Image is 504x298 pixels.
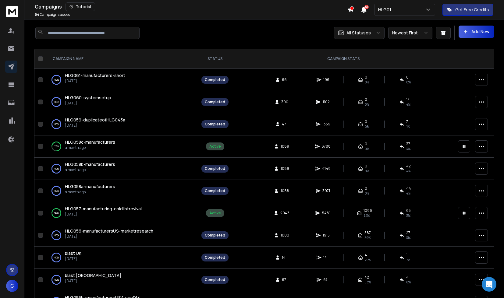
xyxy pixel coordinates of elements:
p: 100 % [54,121,59,127]
div: Completed [205,255,225,260]
a: blast [GEOGRAPHIC_DATA] [65,272,121,279]
div: Completed [205,100,225,104]
span: 42 [364,275,369,280]
span: HLG060-systemsetup [65,95,111,100]
p: [DATE] [65,234,153,239]
p: 100 % [54,188,59,194]
span: 7 % [406,258,410,262]
div: Completed [205,77,225,82]
span: 390 [281,100,288,104]
p: 100 % [54,277,59,283]
a: HLG059-duplicateofHLG043a [65,117,125,123]
span: 0 [365,97,367,102]
button: Tutorial [66,2,95,11]
span: 4 [365,253,367,258]
a: blast UK [65,250,81,256]
p: [DATE] [65,79,125,83]
span: 0 [365,186,367,191]
th: CAMPAIGN STATS [232,49,454,69]
p: 100 % [54,166,59,172]
td: 100%blast UK[DATE] [45,247,198,269]
td: 100%HLG061-manufacturers-short[DATE] [45,69,198,91]
p: 96 % [54,210,59,216]
p: [DATE] [65,279,121,283]
span: 54 [35,12,39,17]
td: 100%HLG056-manufacturersUS-marketresearch[DATE] [45,224,198,247]
span: 4 % [406,102,410,107]
div: Completed [205,277,225,282]
span: 1000 [281,233,289,238]
span: HLG058c-manufacturers [65,139,115,145]
td: 100%HLG058a-manufacturersa month ago [45,180,198,202]
span: 0 [365,119,367,124]
button: Get Free Credits [442,4,493,16]
p: 100 % [54,99,59,105]
span: 7 [406,119,408,124]
span: 29 % [365,258,371,262]
span: 42 [406,164,411,169]
span: 0 [365,142,367,146]
button: C [6,280,18,292]
span: 5481 [322,211,330,216]
div: Completed [205,188,225,193]
p: [DATE] [65,256,81,261]
span: 63 % [364,280,371,285]
div: Completed [205,233,225,238]
span: 1 % [406,124,410,129]
span: 0% [365,102,369,107]
div: Campaigns [35,2,347,11]
div: Active [209,211,221,216]
td: 100%blast [GEOGRAPHIC_DATA][DATE] [45,269,198,291]
span: 587 [364,230,371,235]
button: Add New [459,26,494,38]
span: 1339 [322,122,330,127]
a: HLG061-manufacturers-short [65,72,125,79]
p: 77 % [54,143,59,149]
div: Completed [205,166,225,171]
p: [DATE] [65,123,125,128]
p: 100 % [54,77,59,83]
span: 27 [406,230,410,235]
span: 2043 [280,211,289,216]
th: CAMPAIGN NAME [45,49,198,69]
span: 0% [365,124,369,129]
span: 196 [323,77,329,82]
span: 65 [406,208,411,213]
span: 67 [323,277,329,282]
p: HLG01 [378,7,394,13]
span: 3 % [406,235,410,240]
span: 4 [406,275,409,280]
p: 100 % [54,254,59,261]
span: 44 [406,186,411,191]
p: Campaigns added [35,12,70,17]
a: HLG058b-manufacturers [65,161,115,167]
span: 6 % [406,280,411,285]
p: a month ago [65,145,115,150]
span: 0 [365,75,367,80]
p: 100 % [54,232,59,238]
span: 4149 [322,166,331,171]
span: HLG058b-manufacturers [65,161,115,167]
a: HLG056-manufacturersUS-marketresearch [65,228,153,234]
span: 17 [406,97,409,102]
span: 3971 [322,188,330,193]
button: Newest First [388,27,432,39]
span: 4 % [406,169,410,174]
span: HLG061-manufacturers-short [65,72,125,78]
span: 0% [365,146,369,151]
span: 1088 [281,188,289,193]
p: a month ago [65,190,115,195]
span: 0 [365,164,367,169]
a: HLG058a-manufacturers [65,184,115,190]
span: 59 % [364,235,371,240]
a: HLG057-manufacturing-coldlistrevival [65,206,142,212]
span: 54 % [364,213,370,218]
th: STATUS [198,49,232,69]
td: 77%HLG058c-manufacturersa month ago [45,135,198,158]
span: 14 [282,255,288,260]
